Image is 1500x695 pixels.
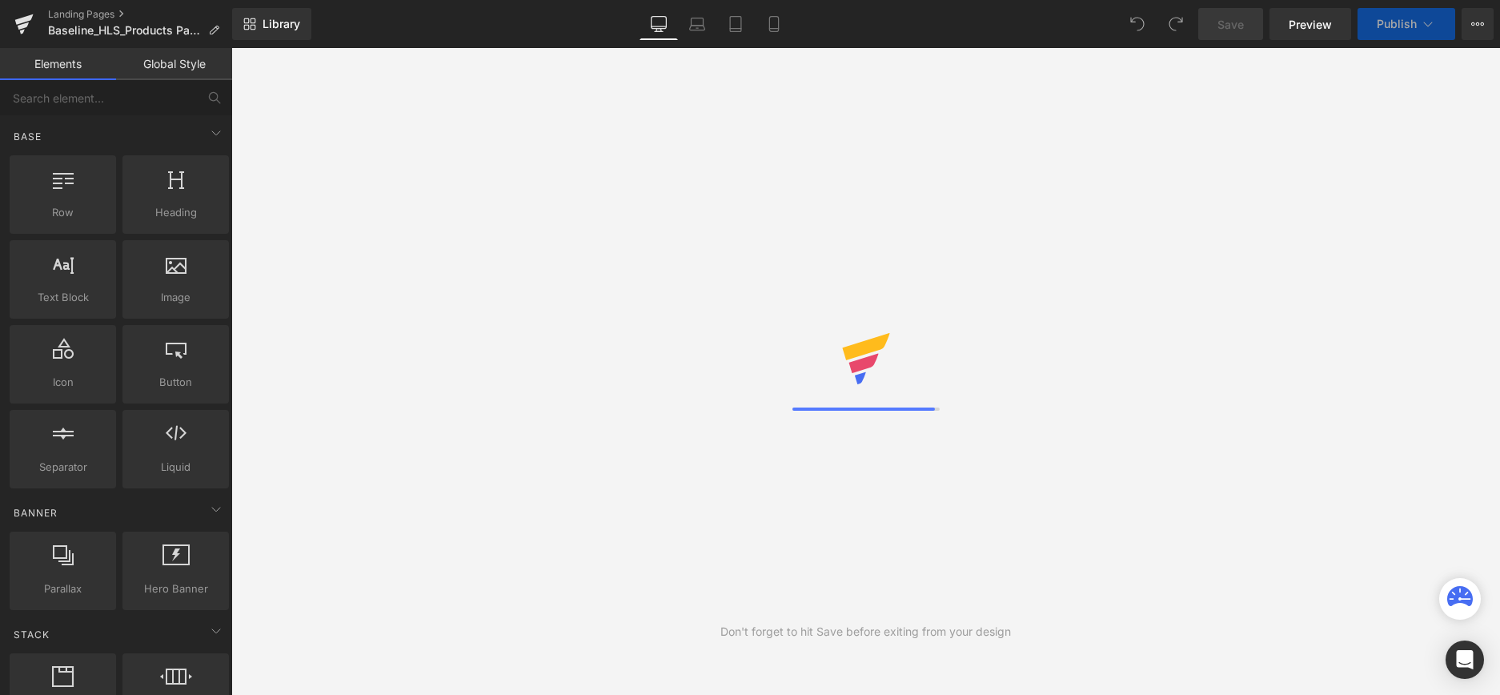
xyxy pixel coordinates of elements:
span: Baseline_HLS_Products Page (Arum-19) [48,24,202,37]
button: Publish [1358,8,1455,40]
a: Landing Pages [48,8,232,21]
span: Banner [12,505,59,520]
span: Publish [1377,18,1417,30]
button: Redo [1160,8,1192,40]
a: Mobile [755,8,793,40]
button: Undo [1121,8,1153,40]
span: Parallax [14,581,111,597]
span: Row [14,204,111,221]
a: New Library [232,8,311,40]
span: Preview [1289,16,1332,33]
span: Icon [14,374,111,391]
a: Laptop [678,8,716,40]
span: Button [127,374,224,391]
div: Don't forget to hit Save before exiting from your design [720,623,1011,641]
a: Preview [1269,8,1351,40]
div: Open Intercom Messenger [1446,641,1484,679]
span: Hero Banner [127,581,224,597]
span: Heading [127,204,224,221]
a: Desktop [640,8,678,40]
span: Separator [14,459,111,476]
span: Image [127,289,224,306]
a: Global Style [116,48,232,80]
span: Liquid [127,459,224,476]
span: Base [12,129,43,144]
span: Text Block [14,289,111,306]
button: More [1462,8,1494,40]
span: Stack [12,627,51,642]
a: Tablet [716,8,755,40]
span: Save [1217,16,1244,33]
span: Library [263,17,300,31]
